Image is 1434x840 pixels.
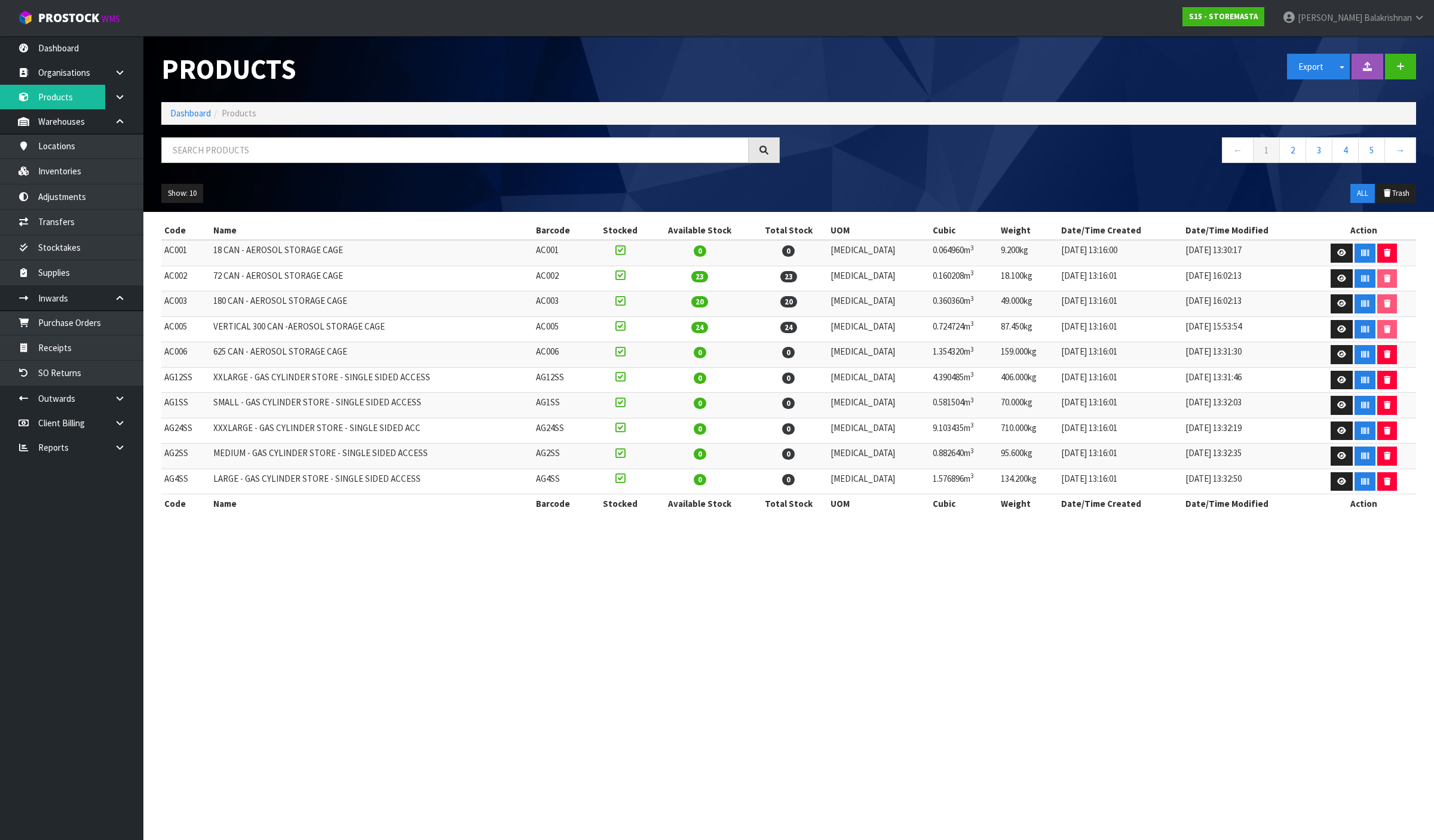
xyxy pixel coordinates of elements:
[930,393,998,419] td: 0.581504m
[782,373,795,384] span: 0
[170,107,211,119] a: Dashboard
[649,221,750,240] th: Available Stock
[694,398,706,409] span: 0
[998,316,1058,342] td: 87.450kg
[161,342,210,368] td: AC006
[1384,137,1416,163] a: →
[1182,393,1311,419] td: [DATE] 13:32:03
[210,240,532,266] td: 18 CAN - AEROSOL STORAGE CAGE
[161,494,210,513] th: Code
[533,342,591,368] td: AC006
[998,266,1058,291] td: 18.100kg
[1364,12,1412,23] span: Balakrishnan
[998,240,1058,266] td: 9.200kg
[750,221,828,240] th: Total Stock
[970,319,974,328] sup: 3
[1182,444,1311,469] td: [DATE] 13:32:35
[1058,221,1182,240] th: Date/Time Created
[591,494,649,513] th: Stocked
[533,367,591,393] td: AG12SS
[533,266,591,291] td: AC002
[970,472,974,480] sup: 3
[998,418,1058,444] td: 710.000kg
[533,393,591,419] td: AG1SS
[998,221,1058,240] th: Weight
[1058,469,1182,494] td: [DATE] 13:16:01
[1279,137,1306,163] a: 2
[930,266,998,291] td: 0.160208m
[1058,266,1182,291] td: [DATE] 13:16:01
[1058,342,1182,368] td: [DATE] 13:16:01
[210,342,532,368] td: 625 CAN - AEROSOL STORAGE CAGE
[210,494,532,513] th: Name
[694,373,706,384] span: 0
[828,342,930,368] td: [MEDICAL_DATA]
[782,347,795,358] span: 0
[930,494,998,513] th: Cubic
[998,469,1058,494] td: 134.200kg
[780,271,797,282] span: 23
[930,342,998,368] td: 1.354320m
[1182,221,1311,240] th: Date/Time Modified
[970,269,974,277] sup: 3
[1182,469,1311,494] td: [DATE] 13:32:50
[533,291,591,317] td: AC003
[930,418,998,444] td: 9.103435m
[1189,11,1258,21] strong: S15 - STOREMASTA
[970,396,974,404] sup: 3
[828,291,930,317] td: [MEDICAL_DATA]
[930,316,998,342] td: 0.724724m
[1376,184,1416,203] button: Trash
[161,393,210,419] td: AG1SS
[828,367,930,393] td: [MEDICAL_DATA]
[210,291,532,317] td: 180 CAN - AEROSOL STORAGE CAGE
[1312,221,1416,240] th: Action
[691,296,708,307] span: 20
[210,444,532,469] td: MEDIUM - GAS CYLINDER STORE - SINGLE SIDED ACCESS
[694,347,706,358] span: 0
[782,448,795,460] span: 0
[210,469,532,494] td: LARGE - GAS CYLINDER STORE - SINGLE SIDED ACCESS
[930,221,998,240] th: Cubic
[1058,316,1182,342] td: [DATE] 13:16:01
[1058,367,1182,393] td: [DATE] 13:16:01
[533,494,591,513] th: Barcode
[210,393,532,419] td: SMALL - GAS CYLINDER STORE - SINGLE SIDED ACCESS
[161,418,210,444] td: AG24SS
[210,418,532,444] td: XXXLARGE - GAS CYLINDER STORE - SINGLE SIDED ACC
[210,367,532,393] td: XXLARGE - GAS CYLINDER STORE - SINGLE SIDED ACCESS
[1182,291,1311,317] td: [DATE] 16:02:13
[1058,494,1182,513] th: Date/Time Created
[161,444,210,469] td: AG2SS
[1182,266,1311,291] td: [DATE] 16:02:13
[533,418,591,444] td: AG24SS
[930,240,998,266] td: 0.064960m
[930,291,998,317] td: 0.360360m
[18,10,33,25] img: cube-alt.png
[828,444,930,469] td: [MEDICAL_DATA]
[998,494,1058,513] th: Weight
[1058,240,1182,266] td: [DATE] 13:16:00
[798,137,1416,167] nav: Page navigation
[1332,137,1359,163] a: 4
[161,184,203,203] button: Show: 10
[1058,444,1182,469] td: [DATE] 13:16:01
[1287,54,1335,79] button: Export
[1182,342,1311,368] td: [DATE] 13:31:30
[828,316,930,342] td: [MEDICAL_DATA]
[970,244,974,252] sup: 3
[210,316,532,342] td: VERTICAL 300 CAN -AEROSOL STORAGE CAGE
[998,393,1058,419] td: 70.000kg
[782,423,795,435] span: 0
[998,342,1058,368] td: 159.000kg
[828,221,930,240] th: UOM
[828,469,930,494] td: [MEDICAL_DATA]
[1298,12,1362,23] span: [PERSON_NAME]
[161,240,210,266] td: AC001
[970,345,974,353] sup: 3
[930,444,998,469] td: 0.882640m
[782,245,795,257] span: 0
[533,444,591,469] td: AG2SS
[533,221,591,240] th: Barcode
[1312,494,1416,513] th: Action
